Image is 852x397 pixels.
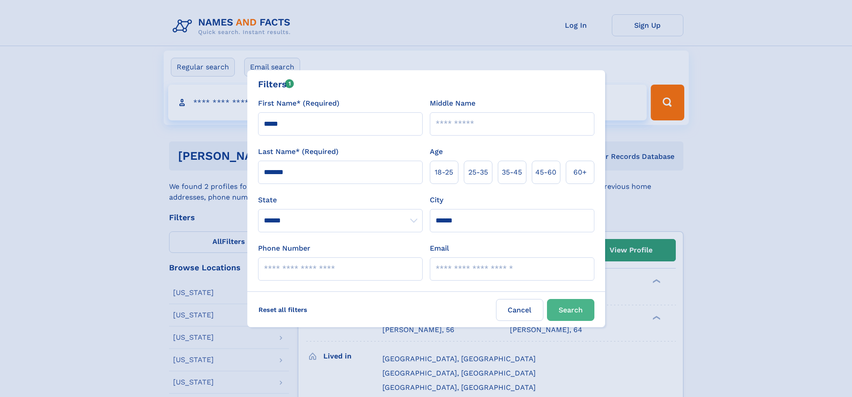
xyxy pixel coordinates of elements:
label: Email [430,243,449,254]
span: 25‑35 [468,167,488,178]
label: State [258,195,423,205]
label: Cancel [496,299,543,321]
button: Search [547,299,594,321]
label: First Name* (Required) [258,98,339,109]
label: Reset all filters [253,299,313,320]
label: Middle Name [430,98,475,109]
span: 45‑60 [535,167,556,178]
span: 60+ [573,167,587,178]
span: 35‑45 [502,167,522,178]
div: Filters [258,77,294,91]
label: Age [430,146,443,157]
label: Phone Number [258,243,310,254]
label: Last Name* (Required) [258,146,339,157]
label: City [430,195,443,205]
span: 18‑25 [435,167,453,178]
